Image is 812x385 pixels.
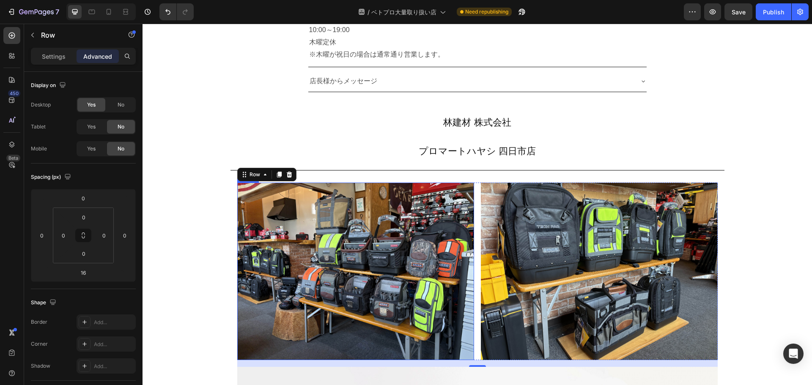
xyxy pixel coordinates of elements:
div: Spacing (px) [31,172,73,183]
input: l [75,266,92,279]
div: Corner [31,340,48,348]
button: 7 [3,3,63,20]
img: gempages_525490314757014773-697b2d2d-fc3d-4cde-9925-1ebd641e5108.jpg [95,159,332,336]
img: gempages_525490314757014773-7d578404-2163-471d-89cf-eaffe3485779.jpg [338,159,575,336]
span: プロマートハヤシ 四日市店 [276,122,393,133]
p: Settings [42,52,66,61]
div: Open Intercom Messenger [783,344,804,364]
p: Row [41,30,113,40]
div: Display on [31,80,68,91]
span: No [118,123,124,131]
input: 0px [57,229,70,242]
span: No [118,145,124,153]
div: Tablet [31,123,46,131]
span: Yes [87,145,96,153]
span: Yes [87,101,96,109]
input: 0 [75,192,92,205]
span: 林建材 株式会社 [301,93,368,104]
input: 0px [98,229,110,242]
div: Publish [763,8,784,16]
div: Row [105,147,119,155]
span: Yes [87,123,96,131]
button: Publish [756,3,791,20]
div: Add... [94,319,134,326]
div: Shadow [31,362,50,370]
span: No [118,101,124,109]
div: Add... [94,363,134,370]
span: / [368,8,370,16]
p: 店長様からメッセージ [167,52,235,64]
input: 0 [118,229,131,242]
input: 0px [75,247,92,260]
div: Shape [31,297,58,309]
input: 0px [75,211,92,224]
span: ベトプロ大量取り扱い店 [371,8,436,16]
div: Desktop [31,101,51,109]
p: Advanced [83,52,112,61]
div: Undo/Redo [159,3,194,20]
div: Beta [6,155,20,161]
span: Save [732,8,746,16]
div: 450 [8,90,20,97]
div: Border [31,318,47,326]
input: 0 [36,229,48,242]
iframe: Design area [143,24,812,385]
button: Save [724,3,752,20]
p: 7 [55,7,59,17]
div: Mobile [31,145,47,153]
div: Add... [94,341,134,348]
span: Need republishing [465,8,508,16]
